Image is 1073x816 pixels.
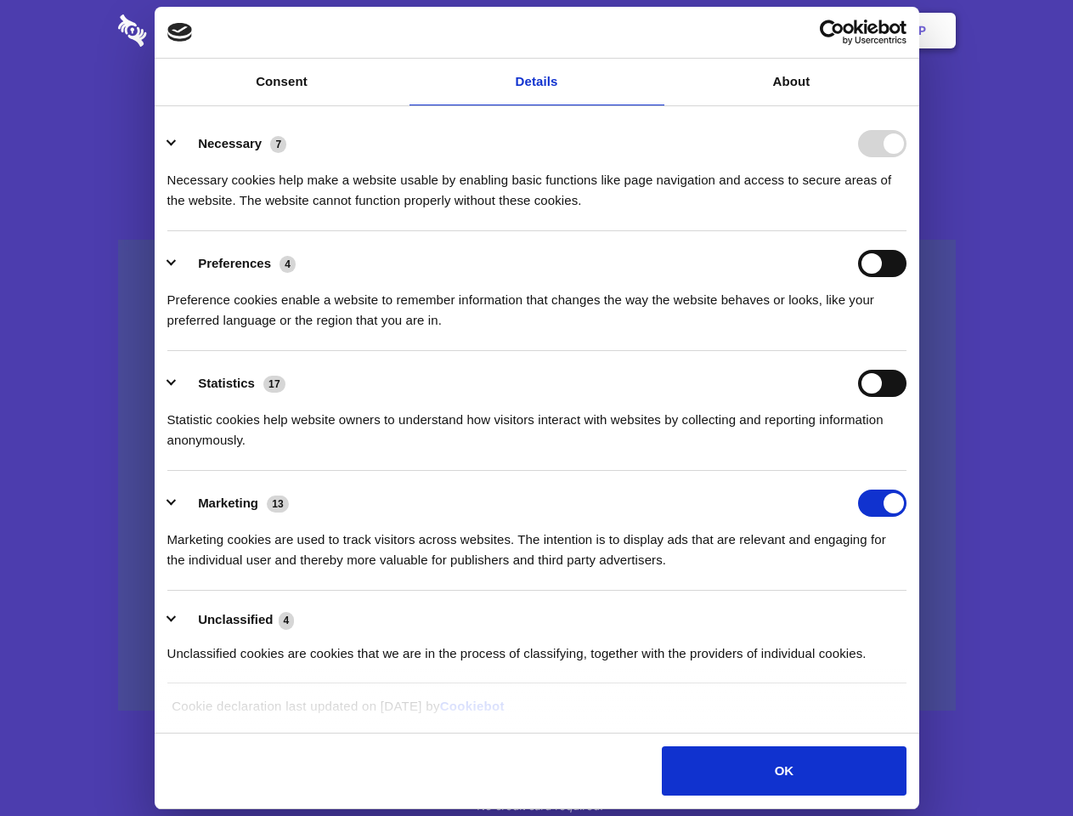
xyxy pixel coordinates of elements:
button: Preferences (4) [167,250,307,277]
button: Necessary (7) [167,130,297,157]
div: Necessary cookies help make a website usable by enabling basic functions like page navigation and... [167,157,906,211]
a: Consent [155,59,409,105]
button: Unclassified (4) [167,609,305,631]
span: 4 [280,256,296,273]
a: Cookiebot [440,699,505,713]
label: Preferences [198,256,271,270]
button: OK [662,746,906,796]
a: Pricing [499,4,573,57]
a: Details [409,59,664,105]
label: Marketing [198,496,258,510]
a: Wistia video thumbnail [118,240,956,711]
h1: Eliminate Slack Data Loss. [118,76,956,138]
iframe: Drift Widget Chat Controller [988,731,1053,796]
a: About [664,59,919,105]
button: Statistics (17) [167,370,296,397]
span: 7 [270,136,286,153]
a: Login [771,4,844,57]
button: Marketing (13) [167,490,300,517]
div: Marketing cookies are used to track visitors across websites. The intention is to display ads tha... [167,517,906,570]
h4: Auto-redaction of sensitive data, encrypted data sharing and self-destructing private chats. Shar... [118,155,956,211]
a: Contact [689,4,767,57]
div: Statistic cookies help website owners to understand how visitors interact with websites by collec... [167,397,906,450]
label: Necessary [198,136,262,150]
div: Preference cookies enable a website to remember information that changes the way the website beha... [167,277,906,331]
span: 17 [263,376,285,393]
span: 4 [279,612,295,629]
div: Unclassified cookies are cookies that we are in the process of classifying, together with the pro... [167,631,906,664]
img: logo-wordmark-white-trans-d4663122ce5f474addd5e946df7df03e33cb6a1c49d2221995e7729f52c070b2.svg [118,14,263,47]
label: Statistics [198,376,255,390]
a: Usercentrics Cookiebot - opens in a new window [758,20,906,45]
span: 13 [267,496,289,513]
img: logo [167,23,193,42]
div: Cookie declaration last updated on [DATE] by [159,696,914,729]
